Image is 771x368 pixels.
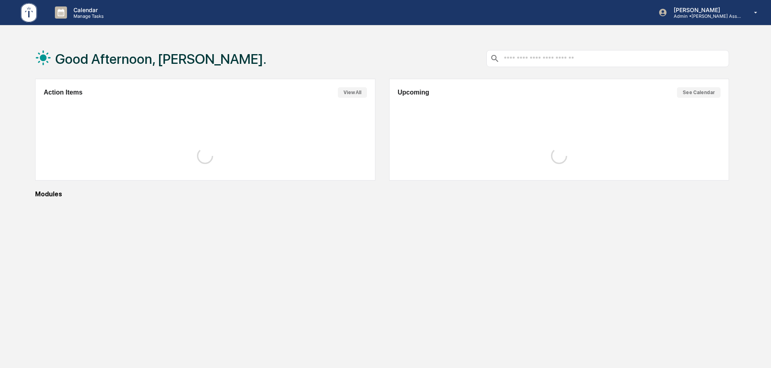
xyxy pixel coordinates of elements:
p: Admin • [PERSON_NAME] Asset Management LLC [667,13,742,19]
h1: Good Afternoon, [PERSON_NAME]. [55,51,266,67]
p: Calendar [67,6,108,13]
button: See Calendar [677,87,721,98]
button: View All [338,87,367,98]
img: logo [19,2,39,24]
div: Modules [35,190,729,198]
h2: Upcoming [398,89,429,96]
p: Manage Tasks [67,13,108,19]
h2: Action Items [44,89,82,96]
p: [PERSON_NAME] [667,6,742,13]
